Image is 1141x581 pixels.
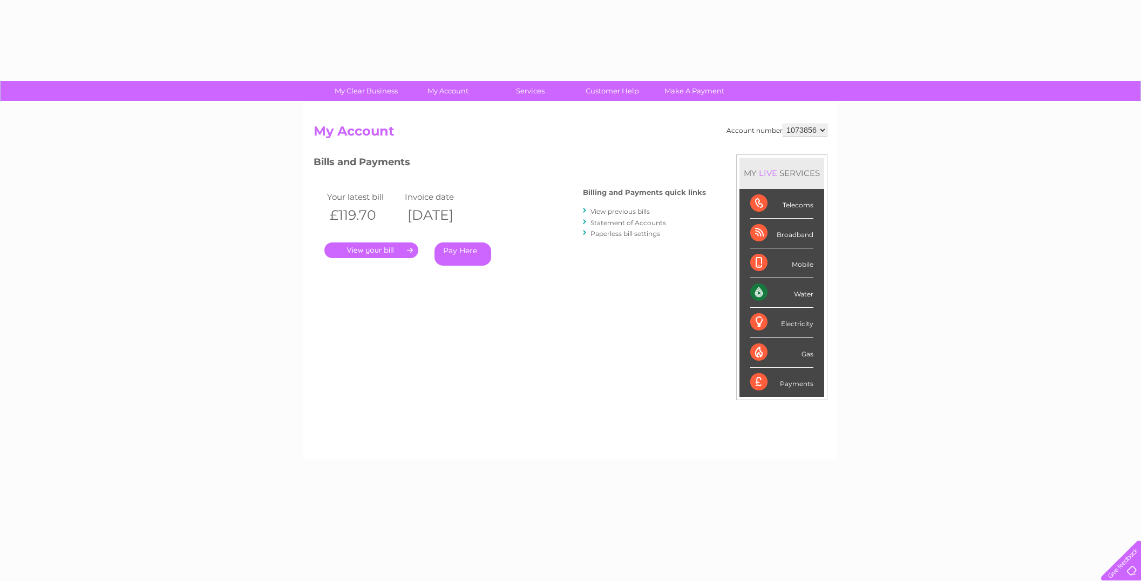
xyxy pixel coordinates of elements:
a: View previous bills [590,207,650,215]
div: Payments [750,368,813,397]
h4: Billing and Payments quick links [583,188,706,197]
div: Gas [750,338,813,368]
a: Statement of Accounts [590,219,666,227]
a: Services [486,81,575,101]
div: Electricity [750,308,813,337]
div: Water [750,278,813,308]
th: £119.70 [324,204,402,226]
div: LIVE [757,168,779,178]
h2: My Account [314,124,827,144]
div: Account number [726,124,827,137]
div: Telecoms [750,189,813,219]
a: Pay Here [434,242,491,266]
td: Invoice date [402,190,480,204]
h3: Bills and Payments [314,154,706,173]
a: . [324,242,418,258]
div: Broadband [750,219,813,248]
td: Your latest bill [324,190,402,204]
div: MY SERVICES [739,158,824,188]
a: Customer Help [568,81,657,101]
a: My Account [404,81,493,101]
a: My Clear Business [322,81,411,101]
a: Paperless bill settings [590,229,660,238]
a: Make A Payment [650,81,739,101]
div: Mobile [750,248,813,278]
th: [DATE] [402,204,480,226]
